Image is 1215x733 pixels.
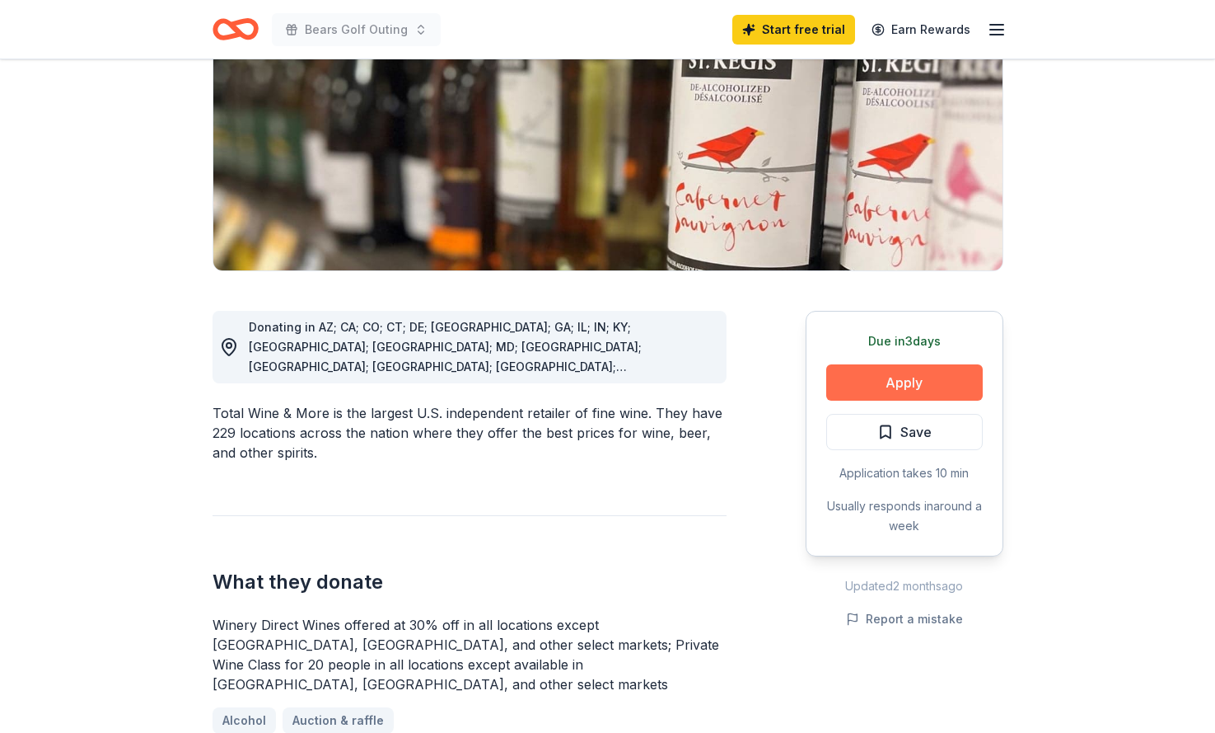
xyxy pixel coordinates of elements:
button: Apply [826,364,983,401]
h2: What they donate [213,569,727,595]
button: Bears Golf Outing [272,13,441,46]
button: Report a mistake [846,609,963,629]
span: Bears Golf Outing [305,20,408,40]
span: Save [900,421,932,443]
div: Usually responds in around a week [826,496,983,536]
a: Home [213,10,259,49]
a: Earn Rewards [862,15,980,45]
div: Updated 2 months ago [806,576,1003,596]
div: Total Wine & More is the largest U.S. independent retailer of fine wine. They have 229 locations ... [213,403,727,463]
span: Donating in AZ; CA; CO; CT; DE; [GEOGRAPHIC_DATA]; GA; IL; IN; KY; [GEOGRAPHIC_DATA]; [GEOGRAPHIC... [249,320,642,433]
div: Due in 3 days [826,331,983,351]
div: Application takes 10 min [826,463,983,483]
div: Winery Direct Wines offered at 30% off in all locations except [GEOGRAPHIC_DATA], [GEOGRAPHIC_DAT... [213,615,727,694]
button: Save [826,414,983,450]
a: Start free trial [732,15,855,45]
